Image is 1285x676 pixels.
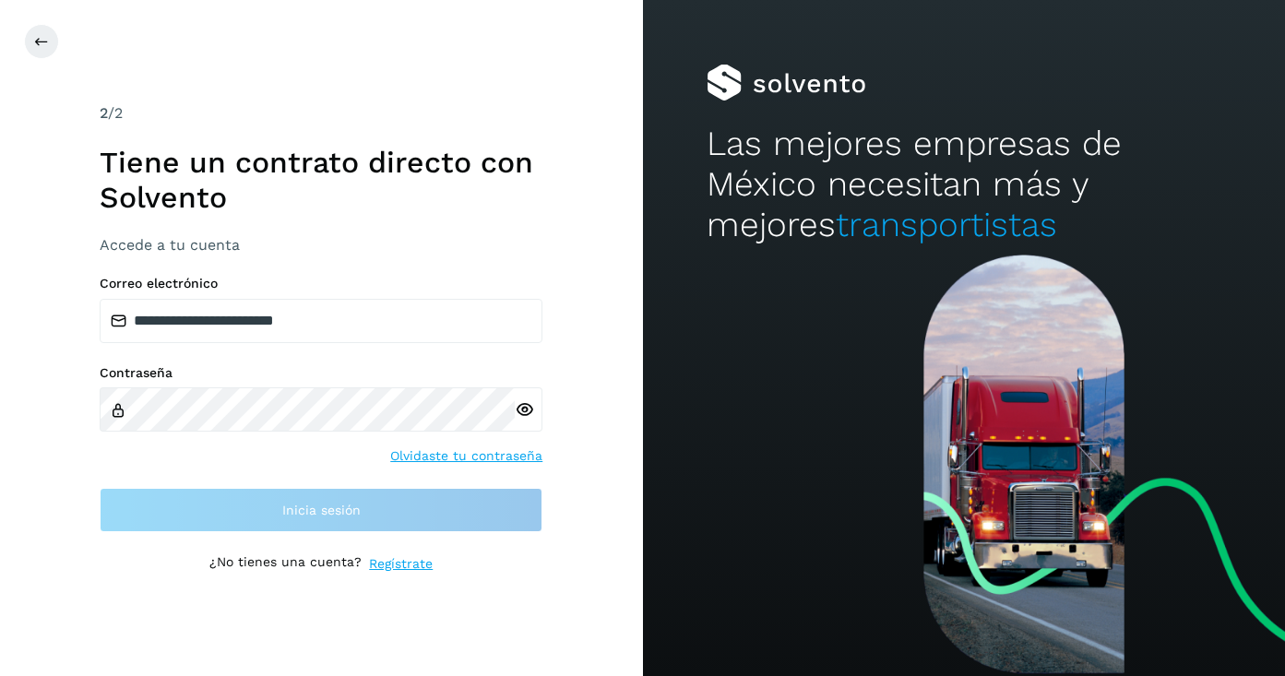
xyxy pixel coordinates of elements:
h3: Accede a tu cuenta [100,236,542,254]
label: Correo electrónico [100,276,542,291]
label: Contraseña [100,365,542,381]
a: Olvidaste tu contraseña [390,446,542,466]
p: ¿No tienes una cuenta? [209,554,362,574]
h2: Las mejores empresas de México necesitan más y mejores [707,124,1220,246]
span: transportistas [836,205,1057,244]
span: 2 [100,104,108,122]
button: Inicia sesión [100,488,542,532]
span: Inicia sesión [282,504,361,516]
h1: Tiene un contrato directo con Solvento [100,145,542,216]
a: Regístrate [369,554,433,574]
div: /2 [100,102,542,125]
